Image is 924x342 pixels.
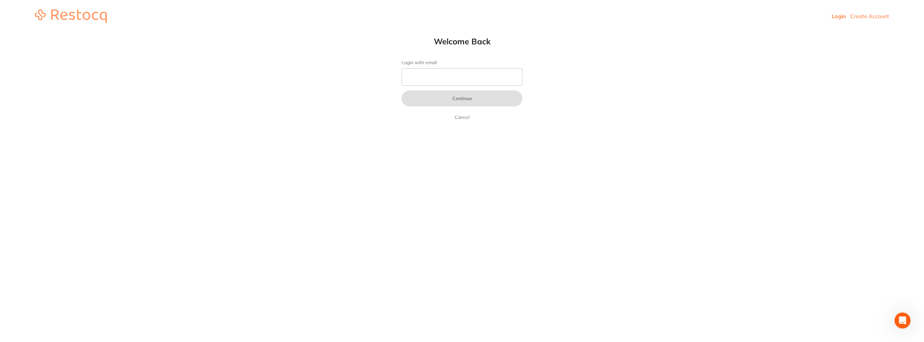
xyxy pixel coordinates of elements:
label: Login with email [402,60,522,66]
button: Continue [402,90,522,106]
h1: Welcome Back [388,36,536,46]
img: restocq_logo.svg [35,9,107,23]
a: Login [832,13,846,19]
iframe: Intercom live chat [894,312,911,329]
a: Cancel [453,113,471,121]
a: Create Account [850,13,889,19]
